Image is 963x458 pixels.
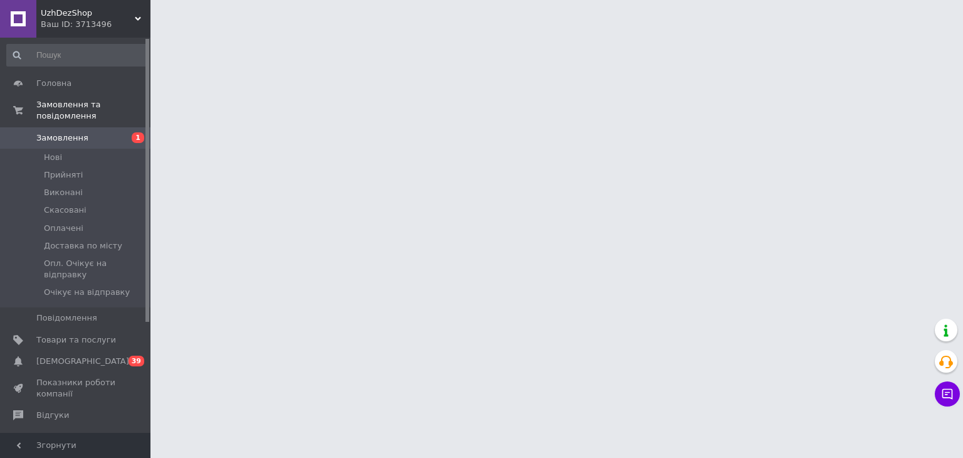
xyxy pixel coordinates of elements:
[935,381,960,407] button: Чат з покупцем
[44,287,130,298] span: Очікує на відправку
[132,132,144,143] span: 1
[36,312,97,324] span: Повідомлення
[44,240,122,252] span: Доставка по місту
[36,99,150,122] span: Замовлення та повідомлення
[44,258,147,280] span: Опл. Очікує на відправку
[41,8,135,19] span: UzhDezShop
[36,334,116,346] span: Товари та послуги
[36,78,71,89] span: Головна
[44,169,83,181] span: Прийняті
[6,44,148,67] input: Пошук
[44,223,83,234] span: Оплачені
[44,205,87,216] span: Скасовані
[44,152,62,163] span: Нові
[36,410,69,421] span: Відгуки
[129,356,144,366] span: 39
[36,377,116,400] span: Показники роботи компанії
[44,187,83,198] span: Виконані
[36,132,88,144] span: Замовлення
[36,432,70,443] span: Покупці
[36,356,129,367] span: [DEMOGRAPHIC_DATA]
[41,19,150,30] div: Ваш ID: 3713496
